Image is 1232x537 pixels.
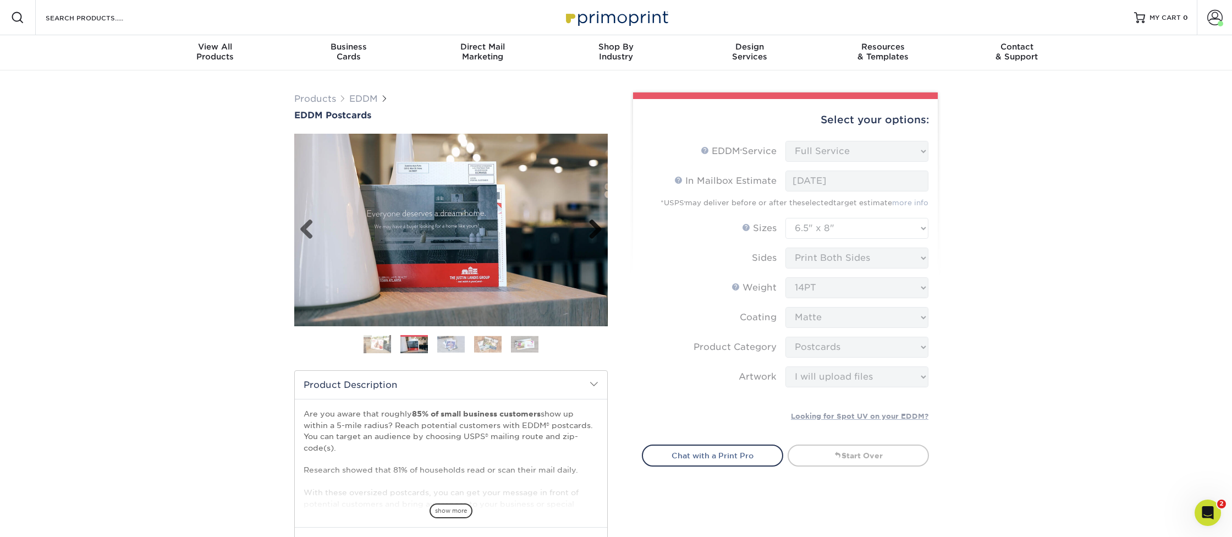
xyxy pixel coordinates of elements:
[282,42,416,62] div: Cards
[549,35,683,70] a: Shop ByIndustry
[364,335,391,354] img: EDDM 01
[294,134,608,326] img: EDDM Postcards 02
[416,42,549,62] div: Marketing
[1217,500,1226,508] span: 2
[788,445,929,467] a: Start Over
[683,42,816,52] span: Design
[412,409,541,418] strong: 85% of small business customers
[950,35,1083,70] a: Contact& Support
[282,42,416,52] span: Business
[561,6,671,29] img: Primoprint
[294,110,371,120] span: EDDM Postcards
[148,42,282,62] div: Products
[1195,500,1221,526] iframe: Intercom live chat
[549,42,683,52] span: Shop By
[1149,13,1181,23] span: MY CART
[416,42,549,52] span: Direct Mail
[816,42,950,52] span: Resources
[683,42,816,62] div: Services
[295,371,607,399] h2: Product Description
[950,42,1083,62] div: & Support
[1183,14,1188,21] span: 0
[294,110,608,120] a: EDDM Postcards
[400,337,428,354] img: EDDM 02
[816,42,950,62] div: & Templates
[430,503,472,518] span: show more
[642,99,929,141] div: Select your options:
[282,35,416,70] a: BusinessCards
[45,11,152,24] input: SEARCH PRODUCTS.....
[437,336,465,353] img: EDDM 03
[511,336,538,353] img: EDDM 05
[294,94,336,104] a: Products
[816,35,950,70] a: Resources& Templates
[642,445,783,467] a: Chat with a Print Pro
[950,42,1083,52] span: Contact
[349,94,378,104] a: EDDM
[148,35,282,70] a: View AllProducts
[683,35,816,70] a: DesignServices
[148,42,282,52] span: View All
[549,42,683,62] div: Industry
[474,336,502,353] img: EDDM 04
[416,35,549,70] a: Direct MailMarketing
